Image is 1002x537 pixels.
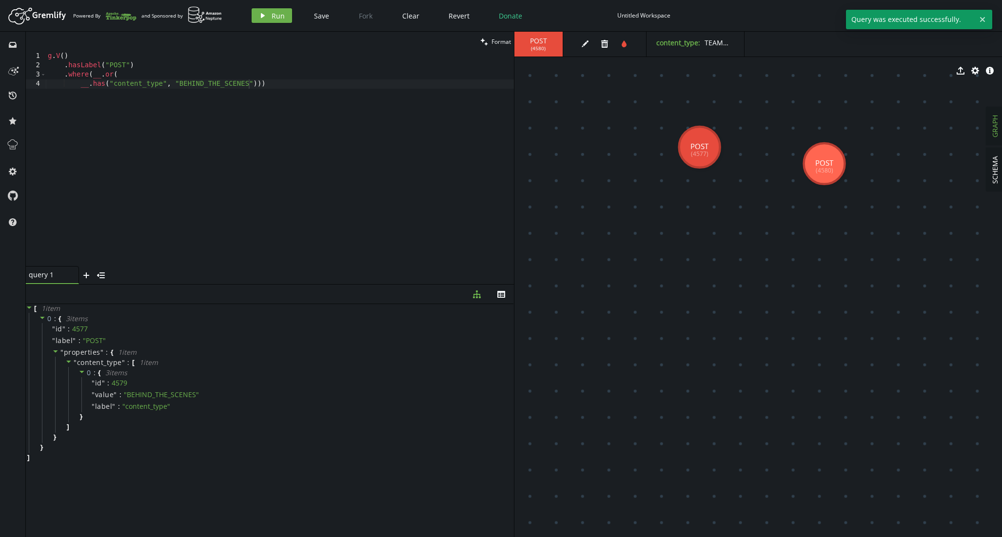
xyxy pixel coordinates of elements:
tspan: (4577) [690,150,708,158]
span: label [56,336,73,345]
span: " [100,347,104,357]
span: GRAPH [990,115,1000,137]
span: id [56,325,62,333]
span: " [92,402,95,411]
span: Fork [359,11,373,20]
span: : [119,390,121,399]
span: [ [132,358,135,367]
span: " [102,378,105,387]
span: : [79,336,80,345]
span: Run [272,11,285,20]
span: : [127,358,130,367]
span: Donate [499,11,522,20]
span: TEAM_NEWS [705,38,746,47]
span: " [60,347,64,357]
span: : [68,325,70,333]
button: Revert [441,8,477,23]
div: 4579 [112,379,127,387]
button: Sign In [963,8,995,23]
span: ] [26,453,30,462]
span: : [107,379,109,387]
span: { [111,348,113,357]
button: Format [477,32,514,52]
span: value [95,390,114,399]
span: : [106,348,108,357]
span: 3 item s [105,368,127,377]
button: Save [307,8,336,23]
span: " POST " [83,336,106,345]
span: content_type [77,358,122,367]
span: " [92,378,95,387]
span: " [112,402,116,411]
span: " [62,324,66,333]
span: SCHEMA [990,156,1000,184]
span: { [59,314,61,323]
span: 3 item s [66,314,88,323]
div: Untitled Workspace [617,12,670,19]
tspan: (4580) [815,166,833,174]
span: " [114,390,117,399]
img: AWS Neptune [188,6,222,23]
span: " [122,358,125,367]
button: Run [252,8,292,23]
span: POST [524,37,553,45]
div: Powered By [73,7,137,24]
div: 1 [26,52,46,61]
tspan: POST [690,141,709,151]
span: 1 item [41,304,60,313]
span: } [39,443,43,452]
div: 2 [26,61,46,70]
div: and Sponsored by [141,6,222,25]
span: : [118,402,120,411]
span: : [54,314,57,323]
span: } [79,412,82,421]
button: Fork [351,8,380,23]
span: " [92,390,95,399]
span: " content_type " [122,402,170,411]
span: label [95,402,113,411]
span: Save [314,11,329,20]
span: [ [34,304,37,313]
span: : [94,368,96,377]
label: content_type : [656,38,700,47]
span: id [95,379,102,387]
span: Revert [449,11,470,20]
span: " [52,324,56,333]
button: Clear [395,8,427,23]
span: " BEHIND_THE_SCENES " [124,390,199,399]
div: 4 [26,79,46,89]
span: " [73,336,76,345]
span: 1 item [139,358,158,367]
span: { [98,368,100,377]
div: 4577 [72,325,88,333]
span: Query was executed successfully. [846,10,975,29]
span: Format [491,38,511,46]
div: 3 [26,70,46,79]
span: properties [64,347,100,357]
tspan: POST [815,158,834,168]
span: " [52,336,56,345]
span: 0 [47,314,52,323]
span: } [52,433,56,441]
span: 0 [87,368,91,377]
span: Clear [402,11,419,20]
span: ( 4580 ) [531,45,546,52]
span: ] [65,422,69,431]
button: Donate [491,8,530,23]
span: 1 item [118,347,137,357]
span: " [74,358,77,367]
span: query 1 [29,270,68,279]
